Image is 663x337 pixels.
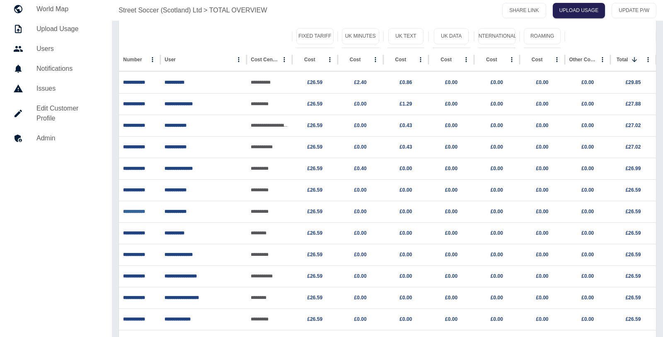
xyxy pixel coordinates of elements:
[626,79,641,85] a: £29.85
[307,187,323,193] a: £26.59
[536,252,549,258] a: £0.00
[307,209,323,214] a: £26.59
[445,101,457,107] a: £0.00
[491,123,503,128] a: £0.00
[536,79,549,85] a: £0.00
[626,273,641,279] a: £26.59
[626,230,641,236] a: £26.59
[165,57,176,63] div: User
[7,39,105,59] a: Users
[445,166,457,171] a: £0.00
[251,57,278,63] div: Cost Centre
[536,101,549,107] a: £0.00
[307,316,323,322] a: £26.59
[581,187,594,193] a: £0.00
[399,273,412,279] a: £0.00
[532,57,543,63] div: Cost
[399,123,412,128] a: £0.43
[491,209,503,214] a: £0.00
[399,209,412,214] a: £0.00
[36,24,99,34] h5: Upload Usage
[399,144,412,150] a: £0.43
[581,252,594,258] a: £0.00
[36,133,99,143] h5: Admin
[536,144,549,150] a: £0.00
[581,209,594,214] a: £0.00
[536,316,549,322] a: £0.00
[612,3,656,18] button: UPDATE P/W
[342,28,379,44] button: UK Minutes
[119,5,202,15] p: Street Soccer (Scotland) Ltd
[354,273,367,279] a: £0.00
[399,166,412,171] a: £0.00
[209,5,267,15] a: TOTAL OVERVIEW
[440,57,452,63] div: Cost
[445,123,457,128] a: £0.00
[491,316,503,322] a: £0.00
[597,54,608,65] button: Other Costs column menu
[629,54,640,65] button: Sort
[7,128,105,148] a: Admin
[626,101,641,107] a: £27.88
[626,209,641,214] a: £26.59
[36,4,99,14] h5: World Map
[399,101,412,107] a: £1.29
[581,230,594,236] a: £0.00
[304,57,315,63] div: Cost
[350,57,361,63] div: Cost
[536,166,549,171] a: £0.00
[626,316,641,322] a: £26.59
[478,28,515,44] button: International
[307,252,323,258] a: £26.59
[445,144,457,150] a: £0.00
[36,104,99,123] h5: Edit Customer Profile
[445,187,457,193] a: £0.00
[626,144,641,150] a: £27.02
[36,44,99,54] h5: Users
[395,57,407,63] div: Cost
[491,144,503,150] a: £0.00
[307,123,323,128] a: £26.59
[307,273,323,279] a: £26.59
[491,230,503,236] a: £0.00
[581,166,594,171] a: £0.00
[233,54,244,65] button: User column menu
[491,273,503,279] a: £0.00
[370,54,381,65] button: Cost column menu
[296,28,334,44] button: Fixed Tariff
[354,230,367,236] a: £0.00
[536,295,549,301] a: £0.00
[536,123,549,128] a: £0.00
[399,316,412,322] a: £0.00
[617,57,628,63] div: Total
[399,230,412,236] a: £0.00
[445,209,457,214] a: £0.00
[7,59,105,79] a: Notifications
[354,144,367,150] a: £0.00
[626,252,641,258] a: £26.59
[434,28,469,44] button: UK Data
[278,54,290,65] button: Cost Centre column menu
[581,79,594,85] a: £0.00
[642,54,654,65] button: Total column menu
[491,166,503,171] a: £0.00
[307,230,323,236] a: £26.59
[307,166,323,171] a: £26.59
[307,144,323,150] a: £26.59
[486,57,497,63] div: Cost
[491,101,503,107] a: £0.00
[445,230,457,236] a: £0.00
[626,123,641,128] a: £27.02
[354,316,367,322] a: £0.00
[445,273,457,279] a: £0.00
[399,79,412,85] a: £0.86
[203,5,207,15] p: >
[569,57,596,63] div: Other Costs
[307,79,323,85] a: £26.59
[581,273,594,279] a: £0.00
[581,295,594,301] a: £0.00
[536,209,549,214] a: £0.00
[123,57,142,63] div: Number
[553,3,605,18] a: UPLOAD USAGE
